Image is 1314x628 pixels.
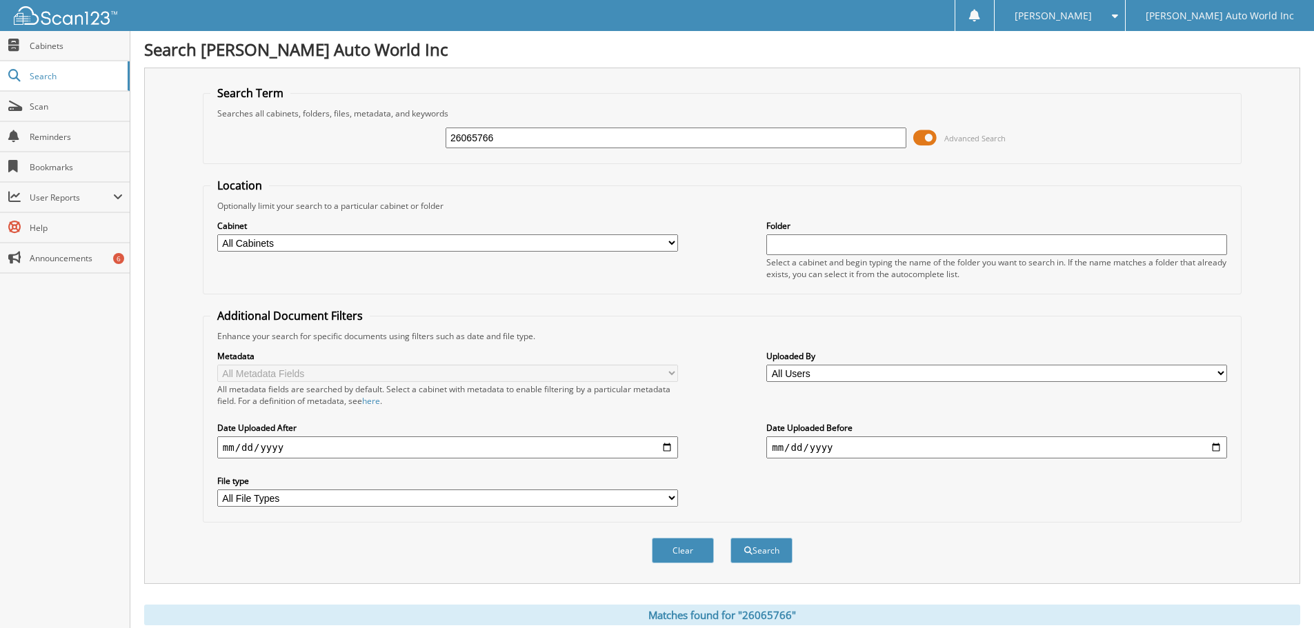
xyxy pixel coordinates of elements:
legend: Additional Document Filters [210,308,370,323]
label: Folder [766,220,1227,232]
div: Searches all cabinets, folders, files, metadata, and keywords [210,108,1234,119]
label: Date Uploaded Before [766,422,1227,434]
button: Clear [652,538,714,563]
img: scan123-logo-white.svg [14,6,117,25]
div: Matches found for "26065766" [144,605,1300,625]
span: Cabinets [30,40,123,52]
legend: Search Term [210,85,290,101]
span: Advanced Search [944,133,1006,143]
div: Optionally limit your search to a particular cabinet or folder [210,200,1234,212]
label: Uploaded By [766,350,1227,362]
label: File type [217,475,678,487]
span: Scan [30,101,123,112]
h1: Search [PERSON_NAME] Auto World Inc [144,38,1300,61]
label: Date Uploaded After [217,422,678,434]
div: All metadata fields are searched by default. Select a cabinet with metadata to enable filtering b... [217,383,678,407]
label: Metadata [217,350,678,362]
legend: Location [210,178,269,193]
label: Cabinet [217,220,678,232]
button: Search [730,538,793,563]
div: Enhance your search for specific documents using filters such as date and file type. [210,330,1234,342]
span: [PERSON_NAME] [1015,12,1092,20]
span: Search [30,70,121,82]
span: [PERSON_NAME] Auto World Inc [1146,12,1294,20]
div: 6 [113,253,124,264]
div: Select a cabinet and begin typing the name of the folder you want to search in. If the name match... [766,256,1227,280]
a: here [362,395,380,407]
span: Bookmarks [30,161,123,173]
input: end [766,436,1227,458]
span: Reminders [30,131,123,143]
span: User Reports [30,192,113,203]
span: Help [30,222,123,234]
span: Announcements [30,252,123,264]
input: start [217,436,678,458]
